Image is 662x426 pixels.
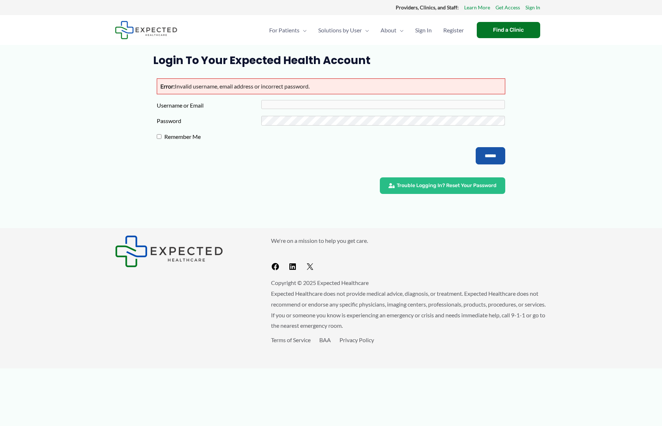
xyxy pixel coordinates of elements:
[437,18,470,43] a: Register
[271,235,547,274] aside: Footer Widget 2
[115,21,177,39] img: Expected Healthcare Logo - side, dark font, small
[157,78,505,94] p: Invalid username, email address or incorrect password.
[318,18,362,43] span: Solutions by User
[299,18,307,43] span: Menu Toggle
[312,18,375,43] a: Solutions by UserMenu Toggle
[157,100,261,111] label: Username or Email
[269,18,299,43] span: For Patients
[525,3,540,12] a: Sign In
[161,131,266,142] label: Remember Me
[271,336,311,343] a: Terms of Service
[271,279,369,286] span: Copyright © 2025 Expected Healthcare
[381,18,396,43] span: About
[271,235,547,246] p: We're on a mission to help you get care.
[375,18,409,43] a: AboutMenu Toggle
[380,177,505,194] a: Trouble Logging In? Reset Your Password
[443,18,464,43] span: Register
[271,290,546,329] span: Expected Healthcare does not provide medical advice, diagnosis, or treatment. Expected Healthcare...
[496,3,520,12] a: Get Access
[409,18,437,43] a: Sign In
[157,115,261,126] label: Password
[415,18,432,43] span: Sign In
[115,235,223,267] img: Expected Healthcare Logo - side, dark font, small
[362,18,369,43] span: Menu Toggle
[263,18,470,43] nav: Primary Site Navigation
[396,4,459,10] strong: Providers, Clinics, and Staff:
[339,336,374,343] a: Privacy Policy
[464,3,490,12] a: Learn More
[115,235,253,267] aside: Footer Widget 1
[160,83,175,90] strong: Error:
[153,54,509,67] h1: Login to Your Expected Health Account
[477,22,540,38] a: Find a Clinic
[319,336,331,343] a: BAA
[396,18,404,43] span: Menu Toggle
[397,183,497,188] span: Trouble Logging In? Reset Your Password
[271,335,547,362] aside: Footer Widget 3
[263,18,312,43] a: For PatientsMenu Toggle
